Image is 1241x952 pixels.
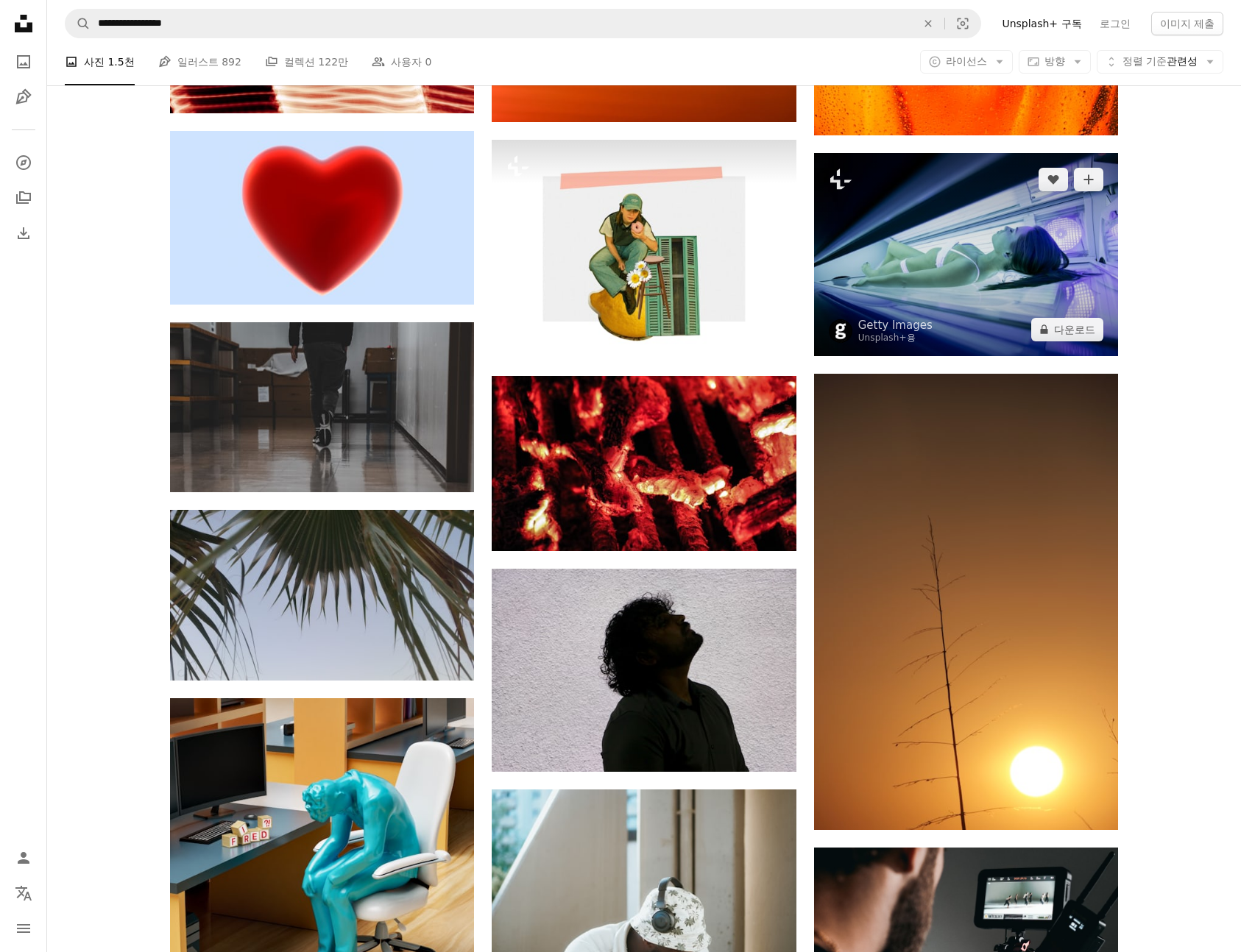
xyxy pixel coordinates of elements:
[9,219,38,248] a: 다운로드 내역
[9,9,38,41] a: 홈 — Unsplash
[492,242,796,255] a: 도넛을 들고 있는 여성이 데이지가 든 거대한 레몬 위에 앉아 있습니다.
[170,588,474,601] a: 녹색 잎 식물
[9,47,38,77] a: 사진
[66,10,91,38] button: Unsplash 검색
[829,319,852,343] img: Getty Images의 프로필로 이동
[170,322,474,492] img: 검은 바지와 검은 신발을 신은 사람이 갈색 나무 바닥에 서 있습니다.
[170,131,474,305] img: 파란색 배경에 빨간색 하트
[492,884,796,897] a: 헬멧을 쓴 남자
[1031,318,1103,341] button: 다운로드
[912,10,944,38] button: 삭제
[1097,50,1223,74] button: 정렬 기준관련성
[9,183,38,213] a: 컬렉션
[814,153,1118,355] img: 일광 욕실에서 일광욕을하는 아름다운 섹시한 갈색 머리
[222,54,241,70] span: 892
[492,457,796,470] a: 빨간색과 흰색 추상적 인 그림
[858,333,933,344] div: 용
[9,914,38,943] button: 메뉴
[9,843,38,873] a: 로그인 / 가입
[492,140,796,358] img: 도넛을 들고 있는 여성이 데이지가 든 거대한 레몬 위에 앉아 있습니다.
[858,333,907,343] a: Unsplash+
[1122,54,1198,69] span: 관련성
[170,210,474,224] a: 파란색 배경에 빨간색 하트
[858,318,933,333] a: Getty Images
[1151,12,1223,35] button: 이미지 제출
[993,12,1090,35] a: Unsplash+ 구독
[492,663,796,676] a: 흰 벽 앞에 서 있는 남자
[814,248,1118,261] a: 일광 욕실에서 일광욕을하는 아름다운 섹시한 갈색 머리
[1074,168,1103,191] button: 컬렉션에 추가
[1039,168,1068,191] button: 좋아요
[946,55,987,67] span: 라이선스
[920,50,1013,74] button: 라이선스
[9,82,38,112] a: 일러스트
[9,148,38,177] a: 탐색
[425,54,432,70] span: 0
[318,54,348,70] span: 122만
[945,10,980,38] button: 시각적 검색
[1044,55,1065,67] span: 방향
[170,510,474,681] img: 녹색 잎 식물
[492,376,796,551] img: 빨간색과 흰색 추상적 인 그림
[1019,50,1091,74] button: 방향
[372,38,431,85] a: 사용자 0
[1122,55,1167,67] span: 정렬 기준
[170,400,474,413] a: 검은 바지와 검은 신발을 신은 사람이 갈색 나무 바닥에 서 있습니다.
[9,878,38,908] button: 언어
[814,374,1118,830] img: 키 큰 풀밭 위로 해가 지고 있다
[814,594,1118,608] a: 키 큰 풀밭 위로 해가 지고 있다
[492,569,796,771] img: 흰 벽 앞에 서 있는 남자
[1091,12,1139,35] a: 로그인
[170,850,474,863] a: 컴퓨터 앞 의자에 앉아 있는 사람의 동상
[158,38,241,85] a: 일러스트 892
[265,38,348,85] a: 컬렉션 122만
[65,9,981,38] form: 사이트 전체에서 이미지 찾기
